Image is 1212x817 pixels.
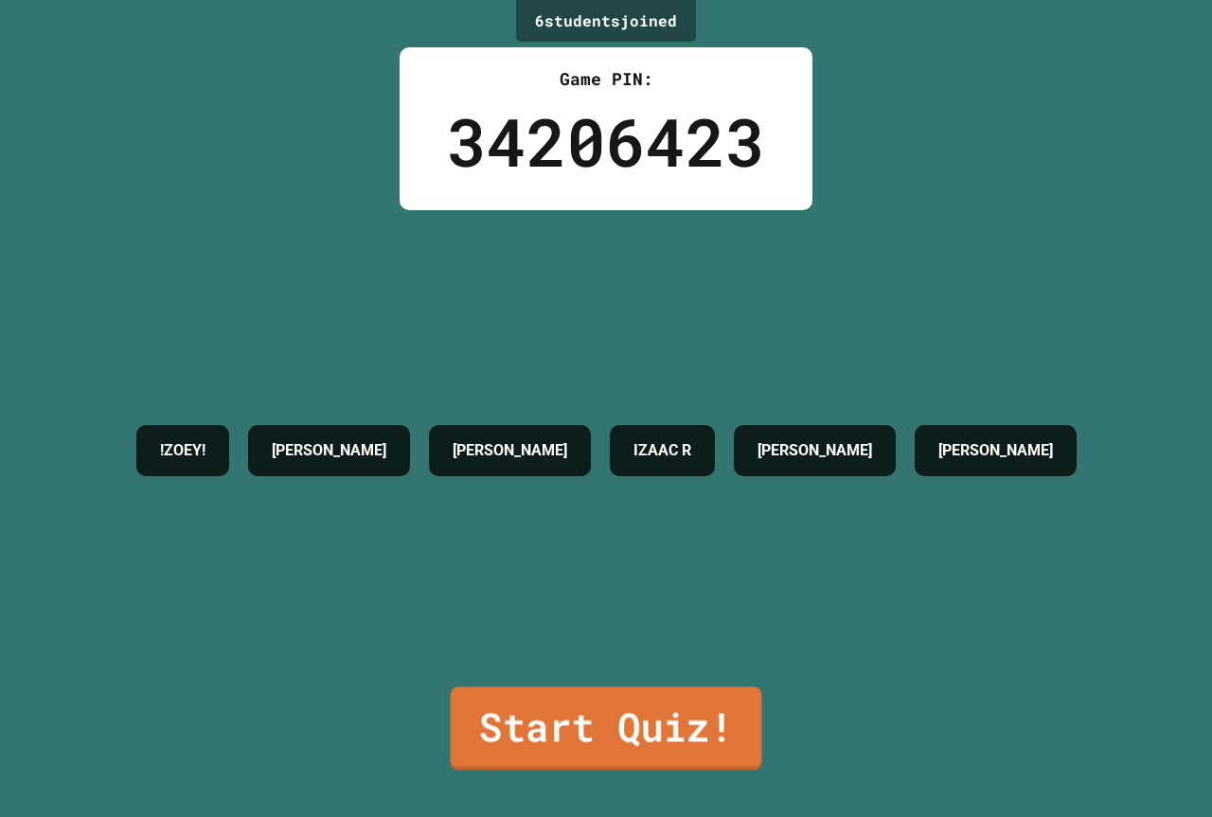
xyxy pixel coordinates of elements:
[453,439,567,462] h4: [PERSON_NAME]
[451,686,762,770] a: Start Quiz!
[447,66,765,92] div: Game PIN:
[633,439,691,462] h4: IZAAC R
[938,439,1053,462] h4: [PERSON_NAME]
[447,92,765,191] div: 34206423
[272,439,386,462] h4: [PERSON_NAME]
[757,439,872,462] h4: [PERSON_NAME]
[160,439,205,462] h4: !ZOEY!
